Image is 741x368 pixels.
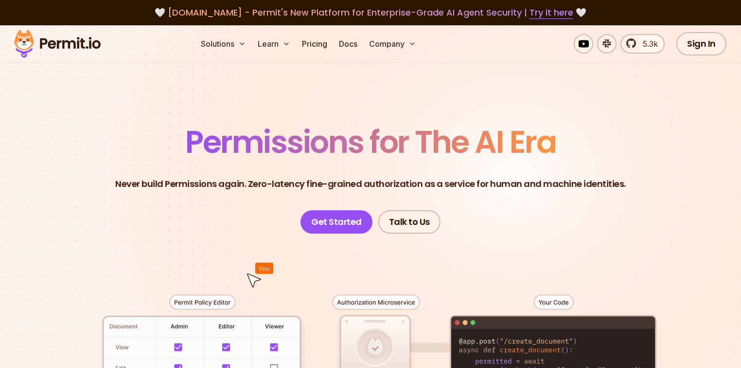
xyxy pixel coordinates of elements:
a: Sign In [676,32,726,55]
a: Pricing [298,34,331,54]
span: [DOMAIN_NAME] - Permit's New Platform for Enterprise-Grade AI Agent Security | [168,6,573,18]
a: Talk to Us [378,210,441,234]
a: 5.3k [620,34,665,54]
a: Get Started [300,210,372,234]
a: Try it here [529,6,573,19]
div: 🤍 🤍 [23,6,718,19]
button: Learn [254,34,294,54]
p: Never build Permissions again. Zero-latency fine-grained authorization as a service for human and... [115,177,626,191]
button: Company [365,34,420,54]
span: Permissions for The AI Era [185,120,556,164]
span: 5.3k [637,38,658,50]
a: Docs [335,34,361,54]
img: Permit logo [10,27,105,60]
button: Solutions [197,34,250,54]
